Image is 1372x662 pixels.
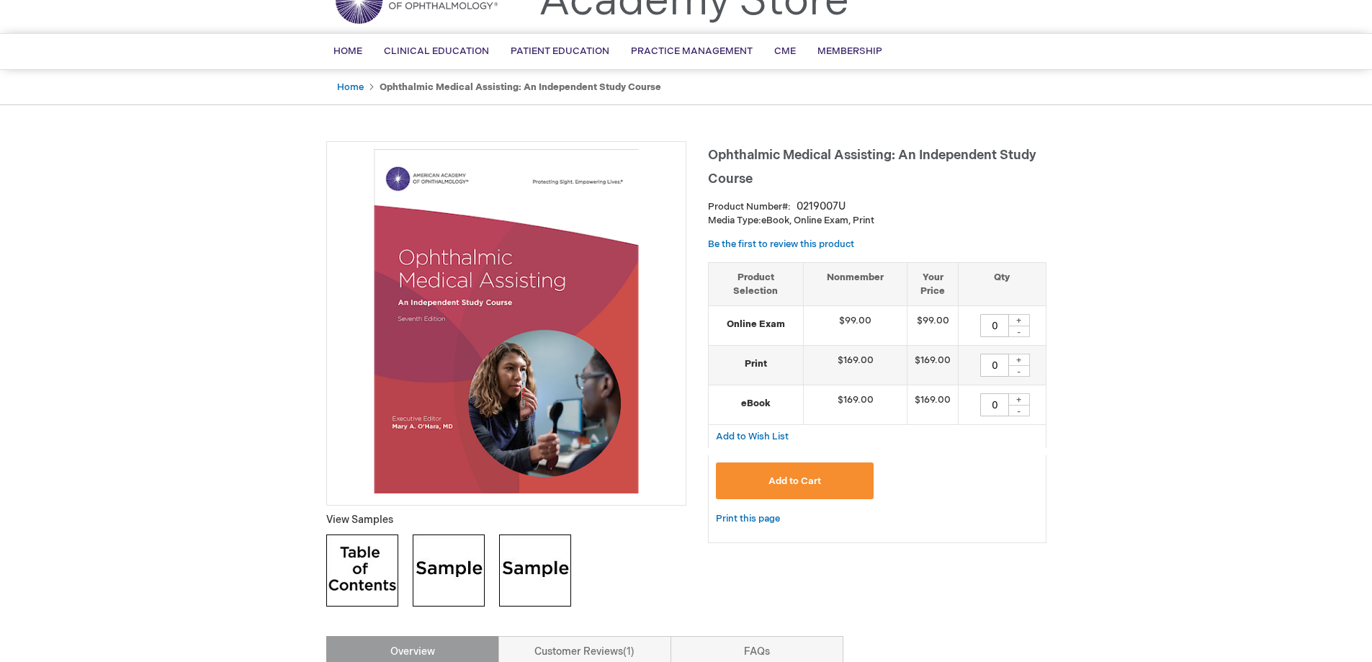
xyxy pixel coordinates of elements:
[1008,354,1030,366] div: +
[384,45,489,57] span: Clinical Education
[380,81,661,93] strong: Ophthalmic Medical Assisting: An Independent Study Course
[907,262,959,305] th: Your Price
[1008,405,1030,416] div: -
[708,214,1046,228] p: eBook, Online Exam, Print
[768,475,821,487] span: Add to Cart
[337,81,364,93] a: Home
[326,534,398,607] img: Click to view
[413,534,485,607] img: Click to view
[980,314,1009,337] input: Qty
[804,306,907,346] td: $99.00
[980,354,1009,377] input: Qty
[907,306,959,346] td: $99.00
[716,357,797,371] strong: Print
[716,431,789,442] span: Add to Wish List
[716,510,780,528] a: Print this page
[797,200,846,214] div: 0219007U
[623,645,635,658] span: 1
[708,215,761,226] strong: Media Type:
[716,318,797,331] strong: Online Exam
[708,148,1036,187] span: Ophthalmic Medical Assisting: An Independent Study Course
[716,462,874,499] button: Add to Cart
[716,397,797,411] strong: eBook
[631,45,753,57] span: Practice Management
[1008,314,1030,326] div: +
[326,513,686,527] p: View Samples
[333,45,362,57] span: Home
[804,385,907,425] td: $169.00
[708,201,791,213] strong: Product Number
[334,149,678,493] img: Ophthalmic Medical Assisting: An Independent Study Course
[959,262,1046,305] th: Qty
[709,262,804,305] th: Product Selection
[804,346,907,385] td: $169.00
[907,385,959,425] td: $169.00
[1008,393,1030,406] div: +
[817,45,882,57] span: Membership
[716,430,789,442] a: Add to Wish List
[1008,365,1030,377] div: -
[1008,326,1030,337] div: -
[907,346,959,385] td: $169.00
[708,238,854,250] a: Be the first to review this product
[774,45,796,57] span: CME
[804,262,907,305] th: Nonmember
[499,534,571,607] img: Click to view
[511,45,609,57] span: Patient Education
[980,393,1009,416] input: Qty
